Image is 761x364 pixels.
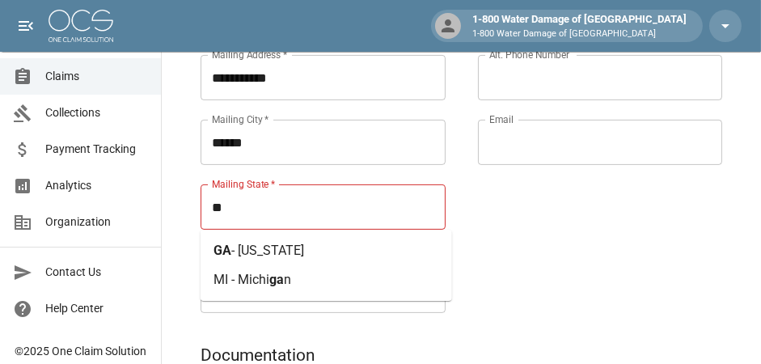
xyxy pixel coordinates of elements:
button: open drawer [10,10,42,42]
p: 1-800 Water Damage of [GEOGRAPHIC_DATA] [472,28,687,41]
div: 1-800 Water Damage of [GEOGRAPHIC_DATA] [466,11,693,40]
span: Organization [45,214,148,231]
span: Help Center [45,300,148,317]
span: Analytics [45,177,148,194]
span: Collections [45,104,148,121]
span: ga [269,272,284,287]
span: - [US_STATE] [231,243,304,258]
span: Claims [45,68,148,85]
label: Mailing Address [212,48,287,61]
img: ocs-logo-white-transparent.png [49,10,113,42]
span: Payment Tracking [45,141,148,158]
span: Contact Us [45,264,148,281]
label: Mailing City [212,112,269,126]
label: Mailing State [212,177,275,191]
label: Email [489,112,514,126]
span: MI - Michi [214,272,269,287]
span: GA [214,243,231,258]
label: Alt. Phone Number [489,48,569,61]
span: n [284,272,291,287]
div: © 2025 One Claim Solution [15,343,146,359]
